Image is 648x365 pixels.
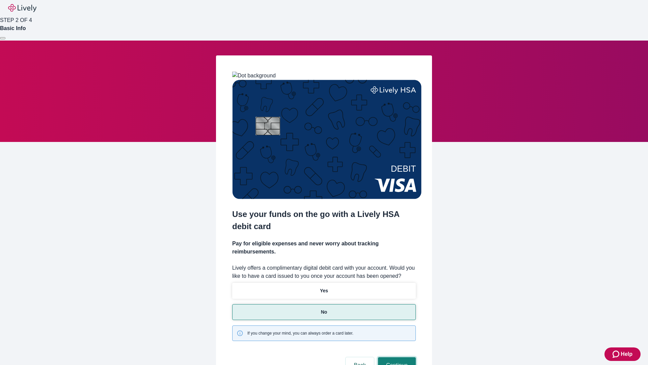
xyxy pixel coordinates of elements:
h4: Pay for eligible expenses and never worry about tracking reimbursements. [232,240,416,256]
button: Zendesk support iconHelp [604,347,641,361]
label: Lively offers a complimentary digital debit card with your account. Would you like to have a card... [232,264,416,280]
img: Lively [8,4,36,12]
p: No [321,309,327,316]
button: Yes [232,283,416,299]
span: Help [621,350,632,358]
p: Yes [320,287,328,294]
button: No [232,304,416,320]
svg: Zendesk support icon [613,350,621,358]
span: If you change your mind, you can always order a card later. [247,330,353,336]
img: Debit card [232,80,422,199]
img: Dot background [232,72,276,80]
h2: Use your funds on the go with a Lively HSA debit card [232,208,416,233]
